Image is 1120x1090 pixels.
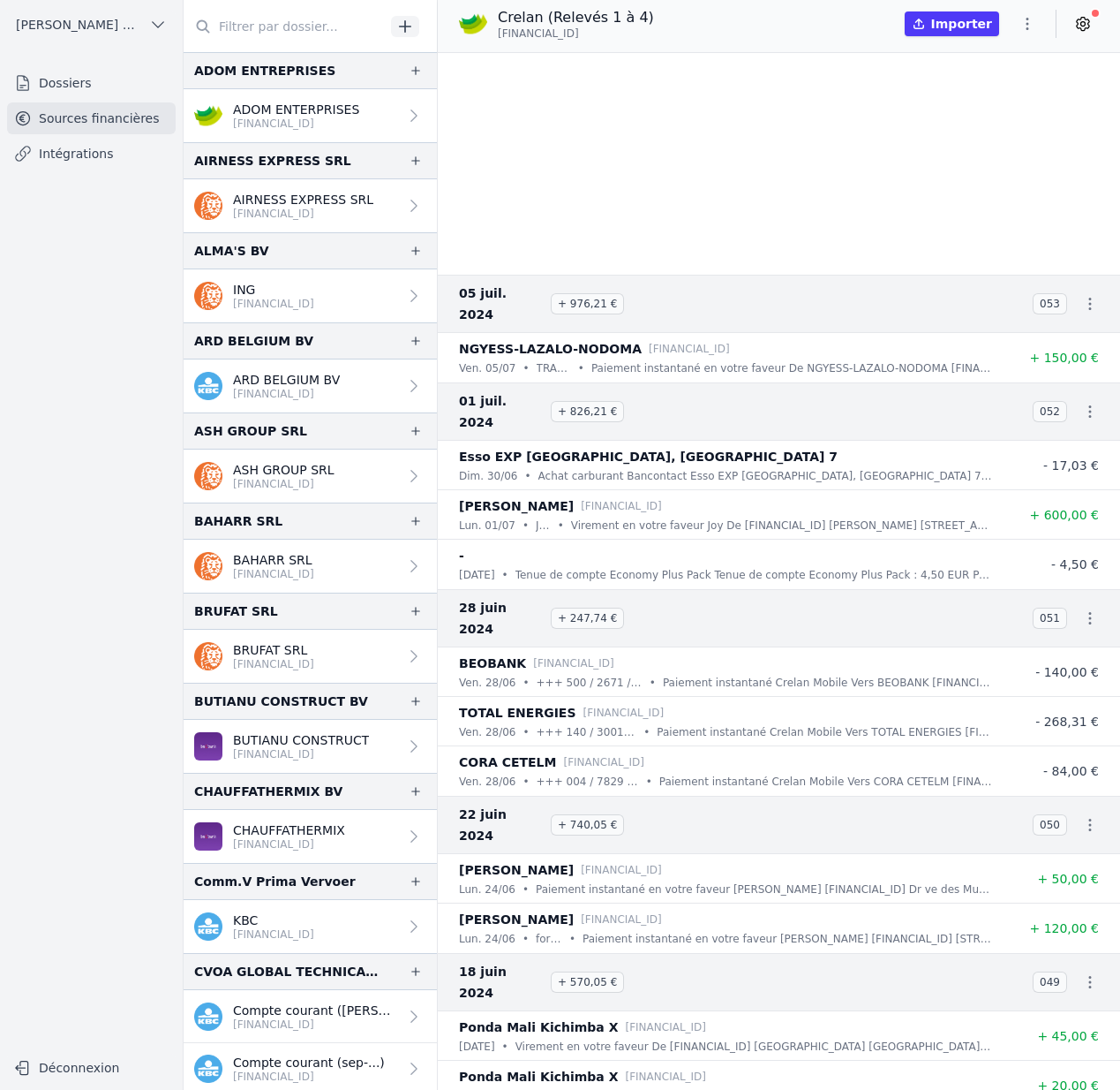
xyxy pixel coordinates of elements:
a: BUTIANU CONSTRUCT [FINANCIAL_ID] [184,720,437,773]
button: Importer [905,11,999,36]
img: BEOBANK_CTBKBEBX.png [194,822,222,851]
span: 049 [1033,972,1067,993]
p: Compte courant ([PERSON_NAME]-sep) [233,1002,398,1019]
p: Paiement instantané en votre faveur [PERSON_NAME] [FINANCIAL_ID] Dr ve des Mustangs 14 1150 [GEOG... [536,881,993,898]
div: • [578,360,584,377]
p: ven. 28/06 [459,674,515,692]
p: [FINANCIAL_ID] [233,387,340,401]
p: [FINANCIAL_ID] [581,497,662,515]
div: • [502,1038,508,1056]
a: Compte courant ([PERSON_NAME]-sep) [FINANCIAL_ID] [184,990,437,1043]
div: • [558,517,564,534]
a: BAHARR SRL [FINANCIAL_ID] [184,540,437,593]
p: Paiement instantané Crelan Mobile Vers CORA CETELM [FINANCIAL_ID] - +++004/7829/84922+++ [659,773,993,791]
div: BRUFAT SRL [194,601,278,622]
div: AIRNESS EXPRESS SRL [194,150,351,171]
div: • [643,723,650,741]
img: crelan.png [194,102,222,130]
img: kbc.png [194,1003,222,1031]
div: ASH GROUP SRL [194,420,307,442]
p: ARD BELGIUM BV [233,371,340,389]
span: + 150,00 € [1029,351,1099,365]
div: • [522,930,529,948]
p: +++ 140 / 3001 / 79297 +++ [537,723,637,741]
a: BRUFAT SRL [FINANCIAL_ID] [184,630,437,683]
span: 22 juin 2024 [459,804,544,846]
p: ven. 28/06 [459,723,515,741]
img: ing.png [194,552,222,580]
div: • [522,360,529,377]
img: kbc.png [194,912,222,941]
div: ADOM ENTREPRISES [194,60,335,81]
span: - 268,31 € [1035,715,1099,729]
span: 05 juil. 2024 [459,283,544,325]
p: Paiement instantané en votre faveur De NGYESS-LAZALO-NODOMA [FINANCIAL_ID] PLACE [PERSON_NAME] 4 ... [591,360,993,377]
p: CORA CETELM [459,752,556,773]
div: • [522,517,529,534]
p: +++ 500 / 2671 / 26151 +++ [537,674,643,692]
span: 18 juin 2024 [459,961,544,1003]
span: 050 [1033,814,1067,836]
img: ing.png [194,462,222,490]
div: ARD BELGIUM BV [194,330,313,352]
p: [FINANCIAL_ID] [233,207,373,221]
span: - 84,00 € [1043,764,1099,778]
p: [PERSON_NAME] [459,909,574,930]
div: • [650,674,656,692]
div: • [522,723,529,741]
p: [DATE] [459,1038,495,1056]
p: [FINANCIAL_ID] [625,1068,706,1086]
p: [PERSON_NAME] [459,859,574,881]
p: ASH GROUP SRL [233,461,334,479]
img: kbc.png [194,372,222,400]
div: ALMA'S BV [194,240,269,261]
span: + 976,21 € [551,293,624,314]
span: 051 [1033,608,1067,629]
button: [PERSON_NAME] ET PARTNERS SRL [7,11,176,39]
span: 053 [1033,293,1067,314]
p: TRANSPORT [537,360,571,377]
p: Paiement instantané en votre faveur [PERSON_NAME] [FINANCIAL_ID] [STREET_ADDRESS] AALST for tire [583,930,993,948]
p: Paiement instantané Crelan Mobile Vers TOTAL ENERGIES [FINANCIAL_ID] - +++140/3001/79297+++ [657,723,993,741]
p: [DATE] [459,566,495,584]
p: [FINANCIAL_ID] [649,340,730,358]
input: Filtrer par dossier... [184,11,385,42]
p: BRUFAT SRL [233,641,314,659]
occluded-content: And 2 items before [438,52,1120,275]
a: ING [FINANCIAL_ID] [184,269,437,322]
p: [FINANCIAL_ID] [233,657,314,671]
p: BAHARR SRL [233,551,314,569]
p: Ponda Mali Kichimba X [459,1017,618,1038]
div: • [646,773,652,791]
p: TOTAL ENERGIES [459,702,576,723]
p: lun. 24/06 [459,930,515,948]
p: [FINANCIAL_ID] [233,567,314,581]
p: Achat carburant Bancontact Esso EXP [GEOGRAPHIC_DATA], [GEOGRAPHIC_DATA] 7 le [DATE] 11:28 carte ... [538,467,993,485]
p: [FINANCIAL_ID] [233,927,314,942]
div: CVOA GLOBAL TECHNICAL SERVICES COMPANY [194,961,380,982]
p: Esso EXP [GEOGRAPHIC_DATA], [GEOGRAPHIC_DATA] 7 [459,446,838,467]
p: Paiement instantané Crelan Mobile Vers BEOBANK [FINANCIAL_ID] - +++500/2671/26151+++ [663,674,993,692]
p: [FINANCIAL_ID] [581,861,662,879]
p: for tire [536,930,562,948]
p: KBC [233,912,314,929]
p: Virement en votre faveur Joy De [FINANCIAL_ID] [PERSON_NAME] [STREET_ADDRESS] [571,517,993,534]
a: AIRNESS EXPRESS SRL [FINANCIAL_ID] [184,179,437,232]
span: [PERSON_NAME] ET PARTNERS SRL [16,16,142,34]
p: AIRNESS EXPRESS SRL [233,191,373,208]
div: • [522,674,529,692]
span: - 140,00 € [1035,665,1099,679]
button: Déconnexion [7,1054,176,1082]
span: 052 [1033,401,1067,422]
p: [FINANCIAL_ID] [233,297,314,311]
img: crelan.png [459,10,487,38]
a: CHAUFFATHERMIX [FINANCIAL_ID] [184,810,437,863]
img: ing.png [194,192,222,220]
p: Tenue de compte Economy Plus Pack Tenue de compte Economy Plus Pack : 4,50 EUR Période : du [DATE... [515,566,993,584]
p: lun. 24/06 [459,881,515,898]
div: CHAUFFATHERMIX BV [194,781,342,802]
img: kbc.png [194,1055,222,1083]
p: [FINANCIAL_ID] [233,477,334,491]
a: Sources financières [7,102,176,134]
div: • [522,881,529,898]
